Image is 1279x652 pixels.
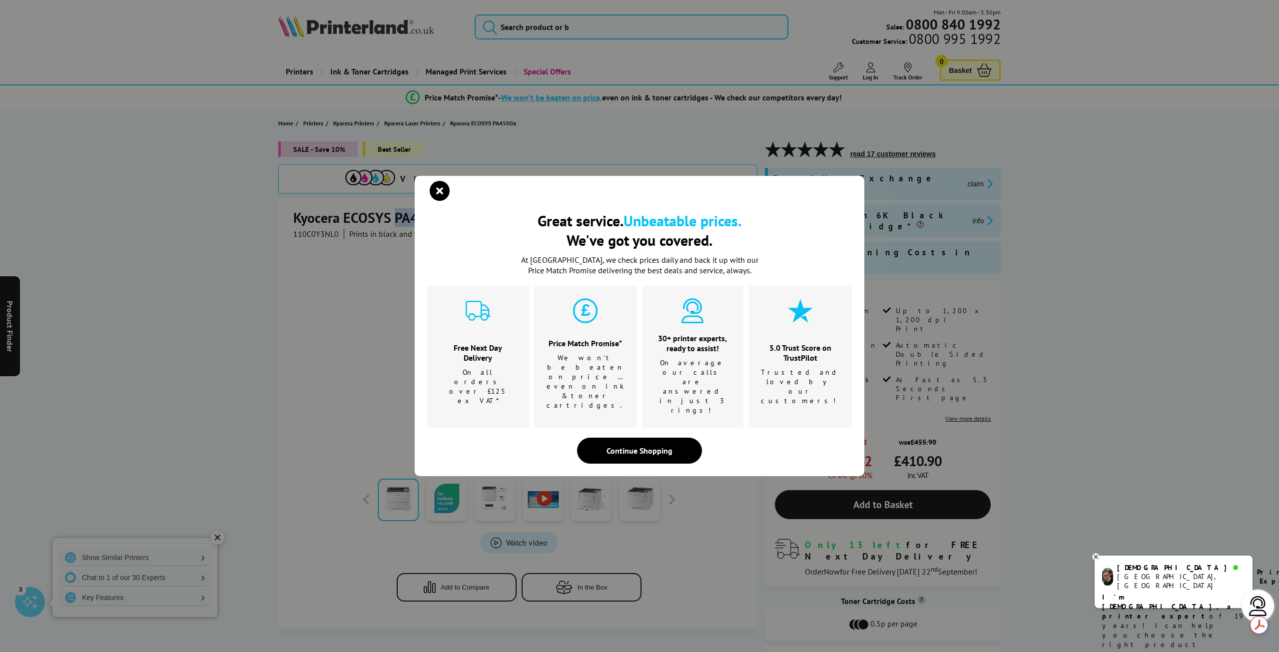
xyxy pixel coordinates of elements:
p: On all orders over £125 ex VAT* [440,368,517,406]
h3: Price Match Promise* [547,338,625,348]
div: [GEOGRAPHIC_DATA], [GEOGRAPHIC_DATA] [1117,572,1245,590]
img: delivery-cyan.svg [466,298,491,323]
img: star-cyan.svg [788,298,813,323]
p: At [GEOGRAPHIC_DATA], we check prices daily and back it up with our Price Match Promise deliverin... [515,255,764,276]
h2: Great service. We've got you covered. [427,211,852,250]
h3: 30+ printer experts, ready to assist! [654,333,731,353]
img: expert-cyan.svg [680,298,705,323]
b: I'm [DEMOGRAPHIC_DATA], a printer expert [1102,593,1234,621]
p: Trusted and loved by our customers! [761,368,839,406]
h3: 5.0 Trust Score on TrustPilot [761,343,839,363]
img: chris-livechat.png [1102,568,1113,586]
b: Unbeatable prices. [624,211,741,230]
h3: Free Next Day Delivery [440,343,517,363]
p: We won't be beaten on price …even on ink & toner cartridges. [547,353,625,410]
div: [DEMOGRAPHIC_DATA] [1117,563,1245,572]
button: close modal [432,183,447,198]
img: user-headset-light.svg [1248,596,1268,616]
div: Continue Shopping [577,438,702,464]
img: price-promise-cyan.svg [573,298,598,323]
p: of 19 years! I can help you choose the right product [1102,593,1245,650]
p: On average our calls are answered in just 3 rings! [654,358,731,415]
